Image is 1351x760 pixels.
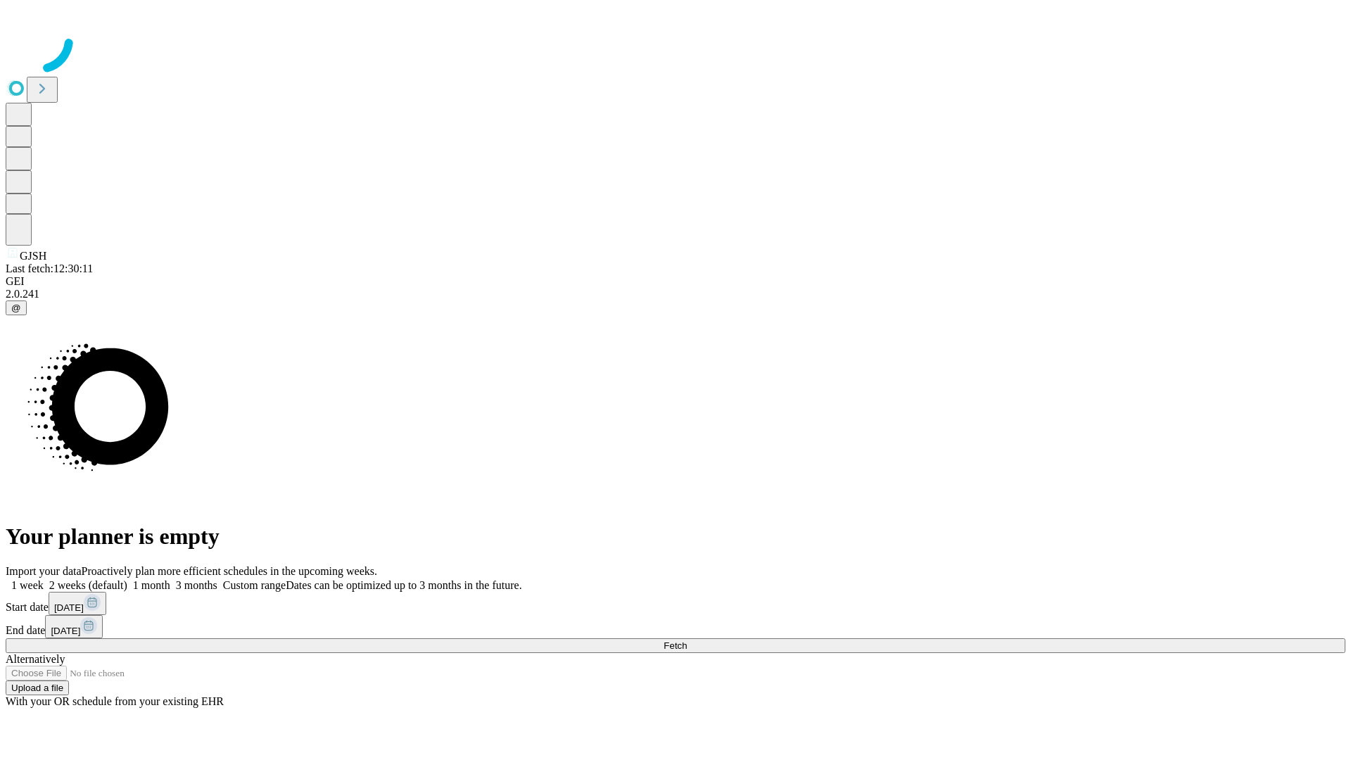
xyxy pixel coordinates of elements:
[6,653,65,665] span: Alternatively
[6,680,69,695] button: Upload a file
[286,579,521,591] span: Dates can be optimized up to 3 months in the future.
[664,640,687,651] span: Fetch
[6,592,1345,615] div: Start date
[6,275,1345,288] div: GEI
[6,262,93,274] span: Last fetch: 12:30:11
[49,579,127,591] span: 2 weeks (default)
[45,615,103,638] button: [DATE]
[6,695,224,707] span: With your OR schedule from your existing EHR
[176,579,217,591] span: 3 months
[54,602,84,613] span: [DATE]
[6,300,27,315] button: @
[51,626,80,636] span: [DATE]
[133,579,170,591] span: 1 month
[11,579,44,591] span: 1 week
[6,638,1345,653] button: Fetch
[6,524,1345,550] h1: Your planner is empty
[49,592,106,615] button: [DATE]
[11,303,21,313] span: @
[82,565,377,577] span: Proactively plan more efficient schedules in the upcoming weeks.
[223,579,286,591] span: Custom range
[6,565,82,577] span: Import your data
[6,615,1345,638] div: End date
[20,250,46,262] span: GJSH
[6,288,1345,300] div: 2.0.241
